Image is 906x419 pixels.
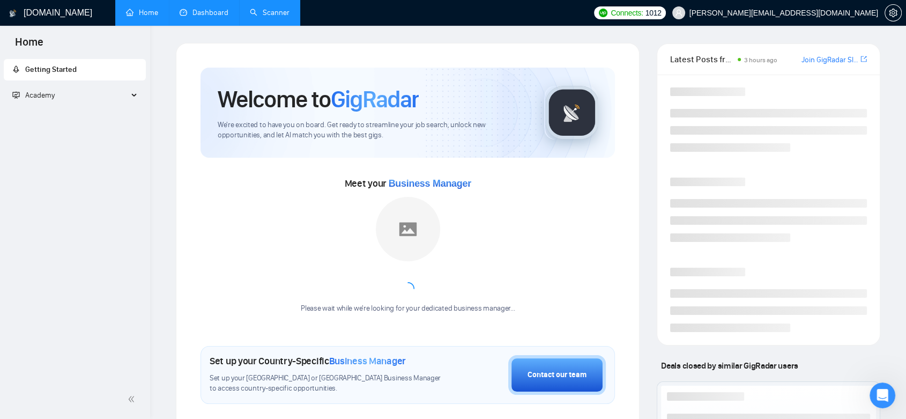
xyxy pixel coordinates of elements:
li: Getting Started [4,59,146,80]
a: export [860,54,867,64]
img: logo [9,5,17,22]
span: fund-projection-screen [12,91,20,99]
span: 3 hours ago [744,56,777,64]
span: setting [885,9,901,17]
span: Set up your [GEOGRAPHIC_DATA] or [GEOGRAPHIC_DATA] Business Manager to access country-specific op... [210,373,448,394]
span: Business Manager [329,355,406,367]
span: Meet your [345,178,471,189]
span: rocket [12,65,20,73]
iframe: Intercom live chat [870,383,895,408]
img: upwork-logo.png [599,9,607,17]
button: Contact our team [508,355,606,395]
button: setting [885,4,902,21]
span: Academy [25,91,55,100]
span: loading [400,281,416,297]
span: Home [6,34,52,57]
a: setting [885,9,902,17]
span: Academy [12,91,55,100]
span: Connects: [611,7,643,19]
span: user [675,9,682,17]
h1: Set up your Country-Specific [210,355,406,367]
span: We're excited to have you on board. Get ready to streamline your job search, unlock new opportuni... [218,120,527,141]
a: searchScanner [250,8,289,17]
span: Business Manager [389,178,471,189]
div: Contact our team [528,369,586,381]
a: dashboardDashboard [180,8,228,17]
img: gigradar-logo.png [545,86,599,139]
h1: Welcome to [218,85,419,114]
span: Getting Started [25,65,77,74]
span: Deals closed by similar GigRadar users [657,356,802,375]
span: double-left [128,394,138,405]
a: homeHome [126,8,158,17]
span: Latest Posts from the GigRadar Community [670,53,734,66]
img: placeholder.png [376,197,440,261]
span: export [860,55,867,63]
a: Join GigRadar Slack Community [801,54,858,66]
span: 1012 [645,7,662,19]
span: GigRadar [331,85,419,114]
div: Please wait while we're looking for your dedicated business manager... [294,304,521,314]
